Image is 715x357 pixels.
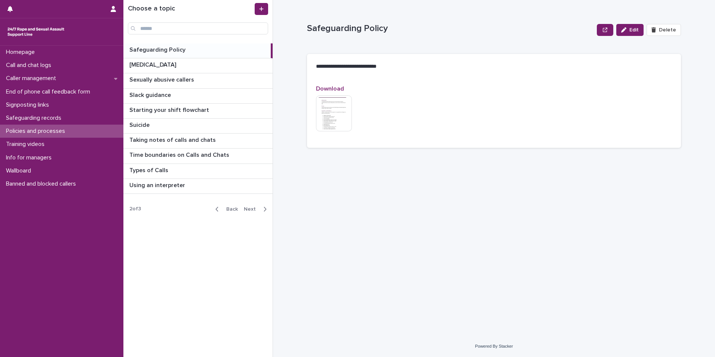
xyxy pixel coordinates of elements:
p: Suicide [129,120,151,129]
a: Taking notes of calls and chatsTaking notes of calls and chats [123,134,273,149]
button: Delete [647,24,681,36]
span: Next [244,207,260,212]
p: Sexually abusive callers [129,75,196,83]
a: Starting your shift flowchartStarting your shift flowchart [123,104,273,119]
p: Safeguarding Policy [129,45,187,54]
a: Powered By Stacker [475,344,513,348]
button: Back [209,206,241,213]
p: Safeguarding Policy [307,23,594,34]
a: Time boundaries on Calls and ChatsTime boundaries on Calls and Chats [123,149,273,164]
p: Types of Calls [129,165,170,174]
button: Edit [616,24,644,36]
a: [MEDICAL_DATA][MEDICAL_DATA] [123,58,273,73]
span: Download [316,86,344,92]
a: SuicideSuicide [123,119,273,134]
span: Delete [659,27,676,33]
h1: Choose a topic [128,5,253,13]
p: Signposting links [3,101,55,109]
p: Homepage [3,49,41,56]
p: Policies and processes [3,128,71,135]
a: Using an interpreterUsing an interpreter [123,179,273,194]
p: Starting your shift flowchart [129,105,211,114]
p: Training videos [3,141,50,148]
p: Info for managers [3,154,58,161]
a: Types of CallsTypes of Calls [123,164,273,179]
p: Banned and blocked callers [3,180,82,187]
span: Back [222,207,238,212]
p: Taking notes of calls and chats [129,135,217,144]
img: rhQMoQhaT3yELyF149Cw [6,24,66,39]
p: End of phone call feedback form [3,88,96,95]
p: 2 of 3 [123,200,147,218]
p: Safeguarding records [3,115,67,122]
a: Safeguarding PolicySafeguarding Policy [123,43,273,58]
p: Caller management [3,75,62,82]
input: Search [128,22,268,34]
p: Call and chat logs [3,62,57,69]
p: [MEDICAL_DATA] [129,60,178,68]
p: Wallboard [3,167,37,174]
p: Time boundaries on Calls and Chats [129,150,231,159]
span: Edit [629,27,639,33]
a: Sexually abusive callersSexually abusive callers [123,73,273,88]
button: Next [241,206,273,213]
a: Slack guidanceSlack guidance [123,89,273,104]
p: Slack guidance [129,90,172,99]
p: Using an interpreter [129,180,187,189]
